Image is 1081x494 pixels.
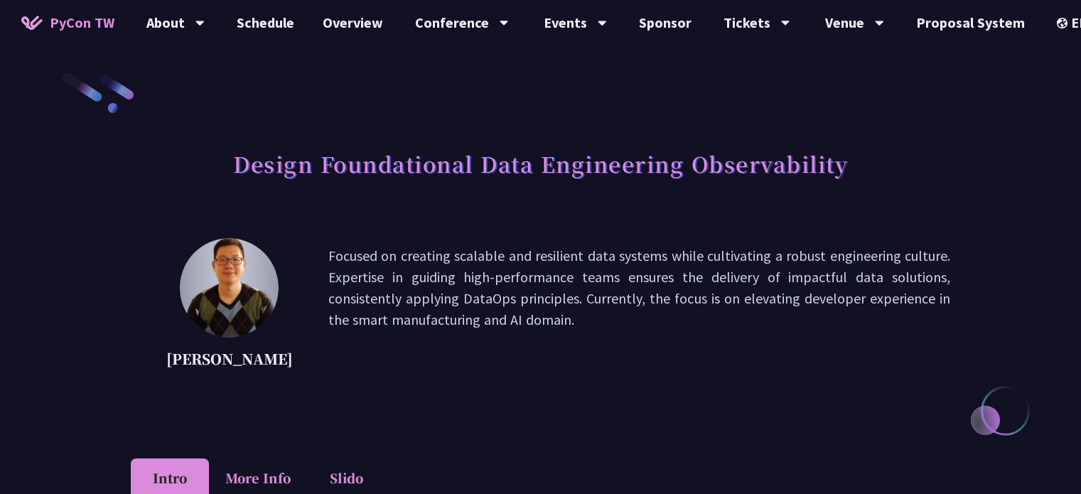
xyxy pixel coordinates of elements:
h1: Design Foundational Data Engineering Observability [233,142,848,185]
p: Focused on creating scalable and resilient data systems while cultivating a robust engineering cu... [328,245,950,373]
img: Locale Icon [1057,18,1071,28]
span: PyCon TW [50,12,114,33]
a: PyCon TW [7,5,129,41]
p: [PERSON_NAME] [166,348,293,370]
img: Shuhsi Lin [180,238,279,338]
img: Home icon of PyCon TW 2025 [21,16,43,30]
